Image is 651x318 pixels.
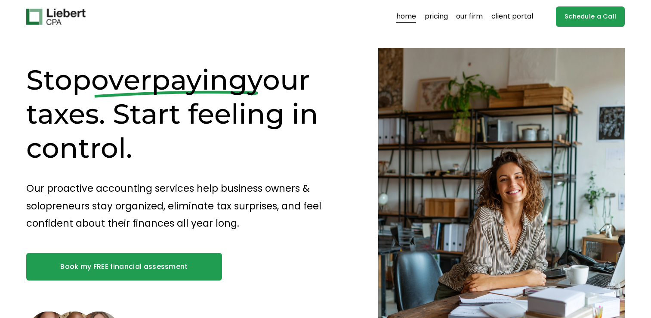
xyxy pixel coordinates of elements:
h1: Stop your taxes. Start feeling in control. [26,63,348,165]
p: Our proactive accounting services help business owners & solopreneurs stay organized, eliminate t... [26,180,348,232]
a: Book my FREE financial assessment [26,253,222,281]
a: home [396,10,416,24]
a: client portal [491,10,533,24]
img: Liebert CPA [26,9,86,25]
a: pricing [425,10,448,24]
span: overpaying [91,63,247,97]
a: Schedule a Call [556,6,625,27]
a: our firm [456,10,483,24]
